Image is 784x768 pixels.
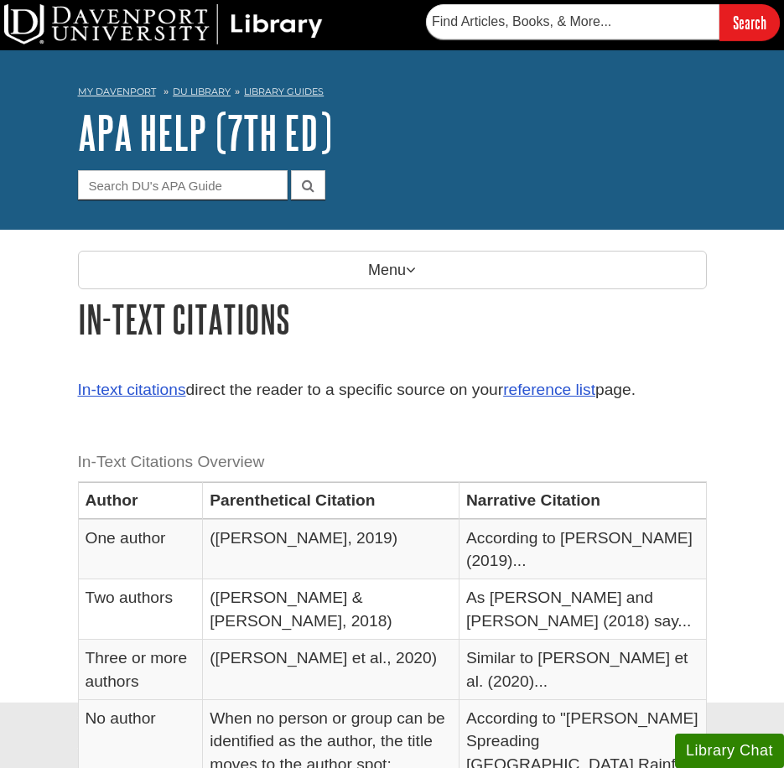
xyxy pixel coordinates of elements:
[78,298,707,340] h1: In-Text Citations
[78,251,707,289] p: Menu
[4,4,323,44] img: DU Library
[203,482,459,519] th: Parenthetical Citation
[78,482,203,519] th: Author
[675,734,784,768] button: Library Chat
[203,640,459,700] td: ([PERSON_NAME] et al., 2020)
[426,4,780,40] form: Searches DU Library's articles, books, and more
[78,519,203,579] td: One author
[78,579,203,640] td: Two authors
[78,106,332,158] a: APA Help (7th Ed)
[244,86,324,97] a: Library Guides
[173,86,231,97] a: DU Library
[78,85,156,99] a: My Davenport
[203,579,459,640] td: ([PERSON_NAME] & [PERSON_NAME], 2018)
[459,482,707,519] th: Narrative Citation
[78,640,203,700] td: Three or more authors
[78,80,707,107] nav: breadcrumb
[459,640,707,700] td: Similar to [PERSON_NAME] et al. (2020)...
[78,381,186,398] a: In-text citations
[426,4,719,39] input: Find Articles, Books, & More...
[459,579,707,640] td: As [PERSON_NAME] and [PERSON_NAME] (2018) say...
[78,170,288,200] input: Search DU's APA Guide
[78,378,707,402] p: direct the reader to a specific source on your page.
[78,444,707,481] caption: In-Text Citations Overview
[459,519,707,579] td: According to [PERSON_NAME] (2019)...
[203,519,459,579] td: ([PERSON_NAME], 2019)
[719,4,780,40] input: Search
[503,381,595,398] a: reference list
